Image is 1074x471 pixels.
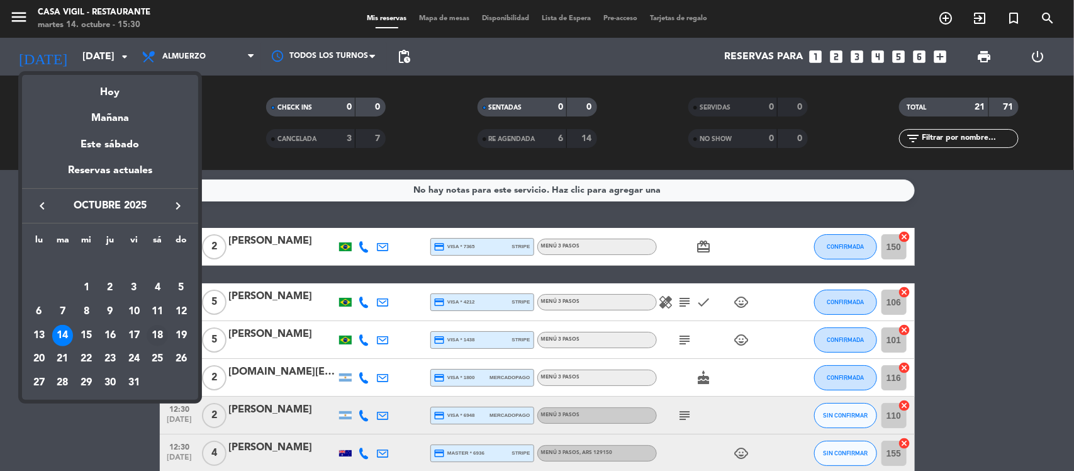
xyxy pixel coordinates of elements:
[53,198,167,214] span: octubre 2025
[147,325,168,346] div: 18
[167,198,189,214] button: keyboard_arrow_right
[98,276,122,300] td: 2 de octubre de 2025
[98,371,122,395] td: 30 de octubre de 2025
[74,276,98,300] td: 1 de octubre de 2025
[171,301,192,322] div: 12
[99,325,121,346] div: 16
[171,348,192,370] div: 26
[171,198,186,213] i: keyboard_arrow_right
[22,162,198,188] div: Reservas actuales
[28,372,50,394] div: 27
[123,277,145,298] div: 3
[76,325,97,346] div: 15
[123,348,145,370] div: 24
[51,348,75,372] td: 21 de octubre de 2025
[98,300,122,324] td: 9 de octubre de 2025
[146,276,170,300] td: 4 de octubre de 2025
[52,372,74,394] div: 28
[76,372,97,394] div: 29
[171,277,192,298] div: 5
[169,324,193,348] td: 19 de octubre de 2025
[122,348,146,372] td: 24 de octubre de 2025
[28,301,50,322] div: 6
[31,198,53,214] button: keyboard_arrow_left
[146,324,170,348] td: 18 de octubre de 2025
[28,348,50,370] div: 20
[146,233,170,253] th: sábado
[22,127,198,162] div: Este sábado
[99,277,121,298] div: 2
[98,233,122,253] th: jueves
[98,348,122,372] td: 23 de octubre de 2025
[76,277,97,298] div: 1
[27,371,51,395] td: 27 de octubre de 2025
[122,233,146,253] th: viernes
[99,372,121,394] div: 30
[51,371,75,395] td: 28 de octubre de 2025
[146,300,170,324] td: 11 de octubre de 2025
[51,300,75,324] td: 7 de octubre de 2025
[169,233,193,253] th: domingo
[123,325,145,346] div: 17
[123,301,145,322] div: 10
[22,101,198,127] div: Mañana
[122,300,146,324] td: 10 de octubre de 2025
[27,324,51,348] td: 13 de octubre de 2025
[146,348,170,372] td: 25 de octubre de 2025
[147,301,168,322] div: 11
[22,75,198,101] div: Hoy
[74,233,98,253] th: miércoles
[76,301,97,322] div: 8
[147,277,168,298] div: 4
[74,348,98,372] td: 22 de octubre de 2025
[35,198,50,213] i: keyboard_arrow_left
[122,276,146,300] td: 3 de octubre de 2025
[122,371,146,395] td: 31 de octubre de 2025
[169,300,193,324] td: 12 de octubre de 2025
[52,301,74,322] div: 7
[74,371,98,395] td: 29 de octubre de 2025
[27,233,51,253] th: lunes
[169,276,193,300] td: 5 de octubre de 2025
[99,348,121,370] div: 23
[27,300,51,324] td: 6 de octubre de 2025
[147,348,168,370] div: 25
[76,348,97,370] div: 22
[171,325,192,346] div: 19
[28,325,50,346] div: 13
[52,325,74,346] div: 14
[74,324,98,348] td: 15 de octubre de 2025
[51,233,75,253] th: martes
[122,324,146,348] td: 17 de octubre de 2025
[27,253,193,276] td: OCT.
[51,324,75,348] td: 14 de octubre de 2025
[98,324,122,348] td: 16 de octubre de 2025
[27,348,51,372] td: 20 de octubre de 2025
[169,348,193,372] td: 26 de octubre de 2025
[52,348,74,370] div: 21
[99,301,121,322] div: 9
[74,300,98,324] td: 8 de octubre de 2025
[123,372,145,394] div: 31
